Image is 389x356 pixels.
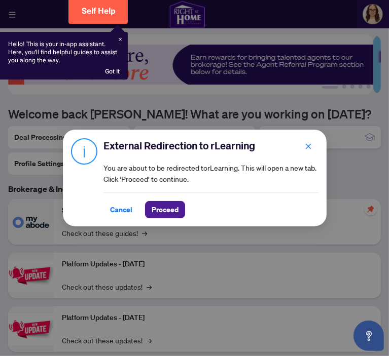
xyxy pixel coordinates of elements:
span: Cancel [110,202,132,218]
span: close [305,143,312,150]
button: Cancel [103,201,139,218]
span: Self Help [82,6,116,16]
div: Got It [105,67,120,75]
button: Proceed [145,201,185,218]
span: Proceed [152,202,179,218]
div: You are about to be redirected to rLearning . This will open a new tab. Click ‘Proceed’ to continue. [103,138,319,218]
h2: External Redirection to rLearning [103,138,319,154]
button: Open asap [353,321,384,351]
div: Hello! This is your in-app assistant. Here, you'll find helpful guides to assist you along the way. [8,40,118,75]
img: Info Icon [71,138,97,165]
